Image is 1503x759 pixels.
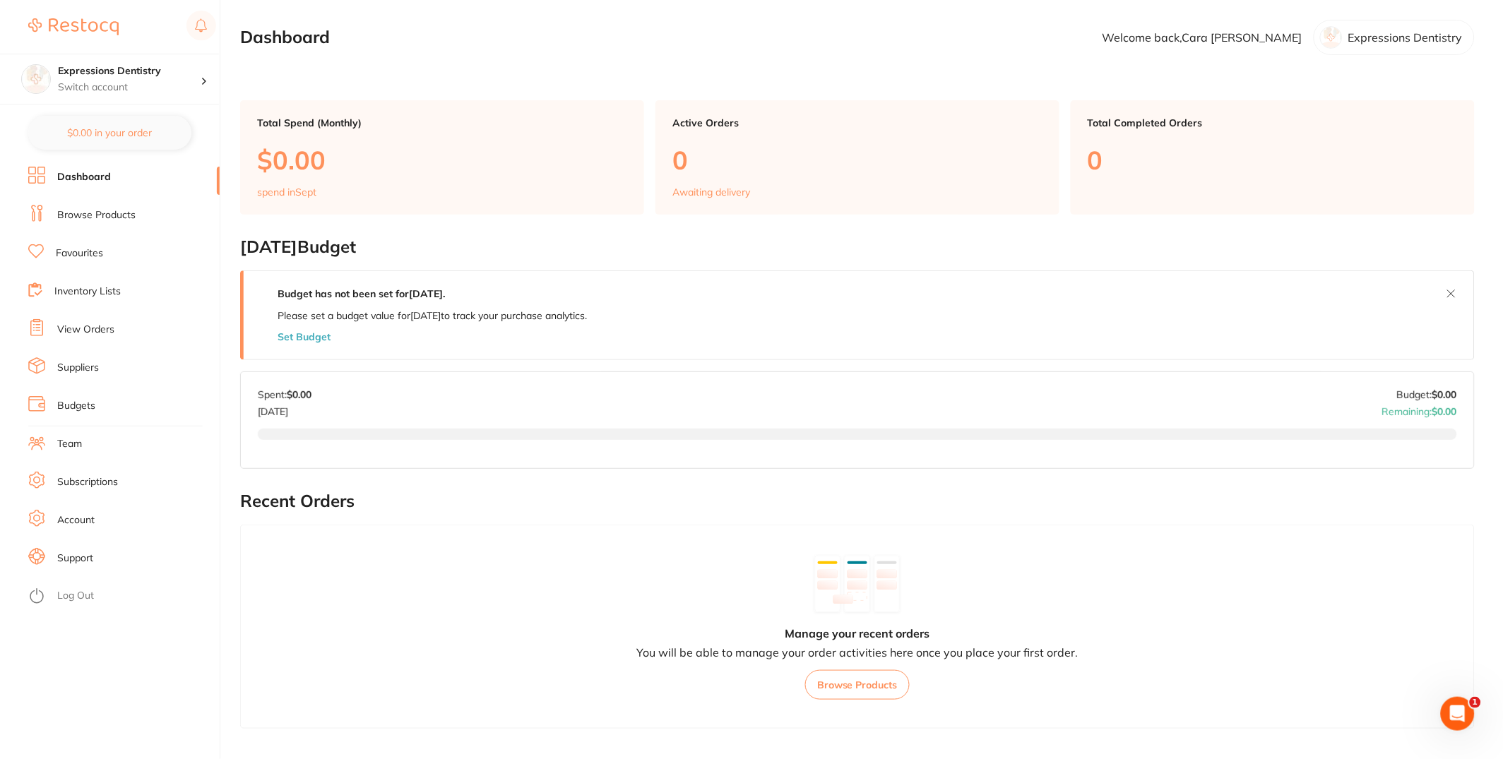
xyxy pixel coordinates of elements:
strong: $0.00 [287,388,311,401]
a: Active Orders0Awaiting delivery [655,100,1059,215]
p: Budget: [1397,389,1457,400]
h4: Expressions Dentistry [58,64,201,78]
a: Account [57,513,95,527]
p: 0 [1088,145,1458,174]
p: Switch account [58,80,201,95]
h4: Manage your recent orders [785,627,930,640]
p: Expressions Dentistry [1348,31,1463,44]
img: Restocq Logo [28,18,119,35]
a: Total Spend (Monthly)$0.00spend inSept [240,100,644,215]
p: Spent: [258,389,311,400]
a: Dashboard [57,170,111,184]
a: Suppliers [57,361,99,375]
p: 0 [672,145,1042,174]
h2: Dashboard [240,28,330,47]
p: Awaiting delivery [672,186,750,198]
a: Restocq Logo [28,11,119,43]
a: Inventory Lists [54,285,121,299]
h2: Recent Orders [240,491,1475,511]
p: You will be able to manage your order activities here once you place your first order. [637,646,1079,659]
a: Budgets [57,399,95,413]
button: Set Budget [278,331,331,342]
a: Log Out [57,589,94,603]
strong: $0.00 [1432,388,1457,401]
a: Team [57,437,82,451]
iframe: Intercom live chat [1441,697,1475,731]
p: $0.00 [257,145,627,174]
a: Browse Products [57,208,136,222]
p: Welcome back, Cara [PERSON_NAME] [1103,31,1302,44]
a: View Orders [57,323,114,337]
strong: Budget has not been set for [DATE] . [278,287,445,300]
p: Total Spend (Monthly) [257,117,627,129]
h2: [DATE] Budget [240,237,1475,257]
span: 1 [1470,697,1481,708]
button: Browse Products [805,670,910,700]
p: Please set a budget value for [DATE] to track your purchase analytics. [278,310,587,321]
p: Active Orders [672,117,1042,129]
p: Remaining: [1382,400,1457,417]
button: $0.00 in your order [28,116,191,150]
img: Expressions Dentistry [22,65,50,93]
p: spend in Sept [257,186,316,198]
a: Support [57,551,93,566]
a: Favourites [56,246,103,261]
strong: $0.00 [1432,405,1457,418]
p: Total Completed Orders [1088,117,1458,129]
p: [DATE] [258,400,311,417]
button: Log Out [28,585,215,608]
a: Total Completed Orders0 [1071,100,1475,215]
a: Subscriptions [57,475,118,489]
